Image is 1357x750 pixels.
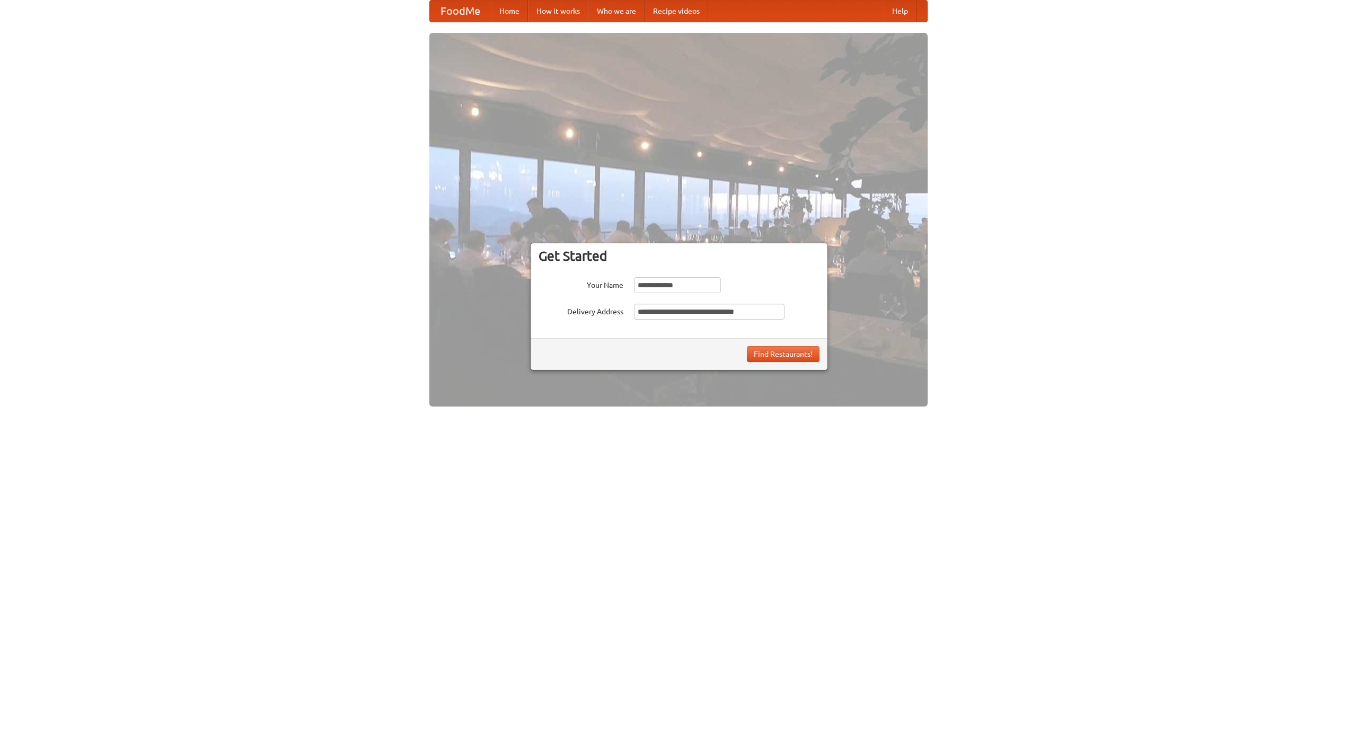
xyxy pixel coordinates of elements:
a: How it works [528,1,588,22]
a: FoodMe [430,1,491,22]
a: Help [884,1,917,22]
h3: Get Started [539,248,820,264]
label: Delivery Address [539,304,623,317]
a: Home [491,1,528,22]
button: Find Restaurants! [747,346,820,362]
a: Who we are [588,1,645,22]
label: Your Name [539,277,623,290]
a: Recipe videos [645,1,708,22]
